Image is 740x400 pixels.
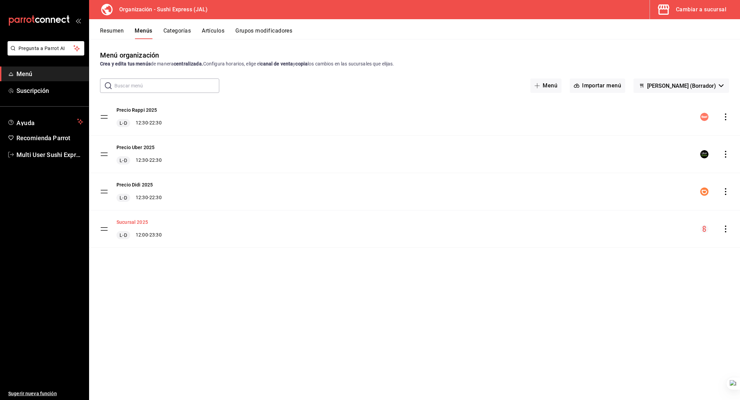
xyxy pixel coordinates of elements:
span: Ayuda [16,118,74,126]
div: 12:30 - 22:30 [116,194,162,202]
strong: Crea y edita tus menús [100,61,151,66]
button: Precio Rappi 2025 [116,107,157,113]
span: L-D [118,194,128,201]
div: Cambiar a sucursal [676,5,726,14]
button: Importar menú [570,78,625,93]
button: actions [722,151,729,158]
div: 12:00 - 23:30 [116,231,162,239]
span: [PERSON_NAME] (Borrador) [647,83,716,89]
div: 12:30 - 22:30 [116,119,162,127]
strong: canal de venta [260,61,293,66]
div: Menú organización [100,50,159,60]
div: navigation tabs [100,27,740,39]
span: L-D [118,120,128,126]
button: Pregunta a Parrot AI [8,41,84,56]
button: drag [100,113,108,121]
span: Suscripción [16,86,83,95]
span: Menú [16,69,83,78]
button: Menú [530,78,562,93]
button: Menús [135,27,152,39]
div: 12:30 - 22:30 [116,156,162,165]
input: Buscar menú [114,79,219,93]
button: actions [722,113,729,120]
button: drag [100,225,108,233]
button: Categorías [163,27,191,39]
button: drag [100,187,108,196]
button: Grupos modificadores [235,27,292,39]
strong: centralizada. [174,61,203,66]
button: Artículos [202,27,224,39]
span: L-D [118,157,128,164]
table: menu-maker-table [89,98,740,248]
span: L-D [118,232,128,239]
span: Recomienda Parrot [16,133,83,143]
div: de manera Configura horarios, elige el y los cambios en las sucursales que elijas. [100,60,729,68]
button: open_drawer_menu [75,18,81,23]
span: Sugerir nueva función [8,390,83,397]
button: Resumen [100,27,124,39]
h3: Organización - Sushi Express (JAL) [114,5,208,14]
a: Pregunta a Parrot AI [5,50,84,57]
button: Sucursal 2025 [116,219,148,226]
span: Multi User Sushi Express [16,150,83,159]
button: Precio Didi 2025 [116,181,153,188]
button: actions [722,226,729,232]
button: [PERSON_NAME] (Borrador) [633,78,729,93]
button: Precio Uber 2025 [116,144,155,151]
span: Pregunta a Parrot AI [18,45,74,52]
button: drag [100,150,108,158]
button: actions [722,188,729,195]
strong: copia [295,61,308,66]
